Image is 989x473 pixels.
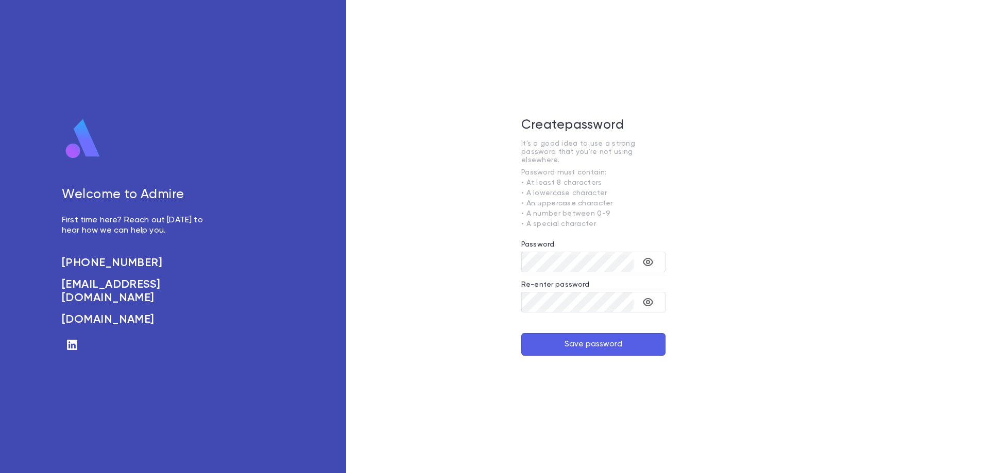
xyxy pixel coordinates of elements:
[521,333,666,356] button: Save password
[521,168,666,177] p: Password must contain:
[62,278,214,305] a: [EMAIL_ADDRESS][DOMAIN_NAME]
[521,139,666,164] p: It's a good idea to use a strong password that you're not using elsewhere.
[62,256,214,270] a: [PHONE_NUMBER]
[521,118,666,133] h5: Create password
[638,292,658,312] button: toggle password visibility
[521,199,666,207] p: • An uppercase character
[521,189,666,197] p: • A lowercase character
[62,313,214,326] a: [DOMAIN_NAME]
[521,209,666,218] p: • A number between 0-9
[521,281,589,289] label: Re-enter password
[521,240,554,249] label: Password
[62,118,104,160] img: logo
[638,252,658,272] button: toggle password visibility
[521,220,666,228] p: • A special character
[62,187,214,203] h5: Welcome to Admire
[62,215,214,236] p: First time here? Reach out [DATE] to hear how we can help you.
[521,179,666,187] p: • At least 8 characters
